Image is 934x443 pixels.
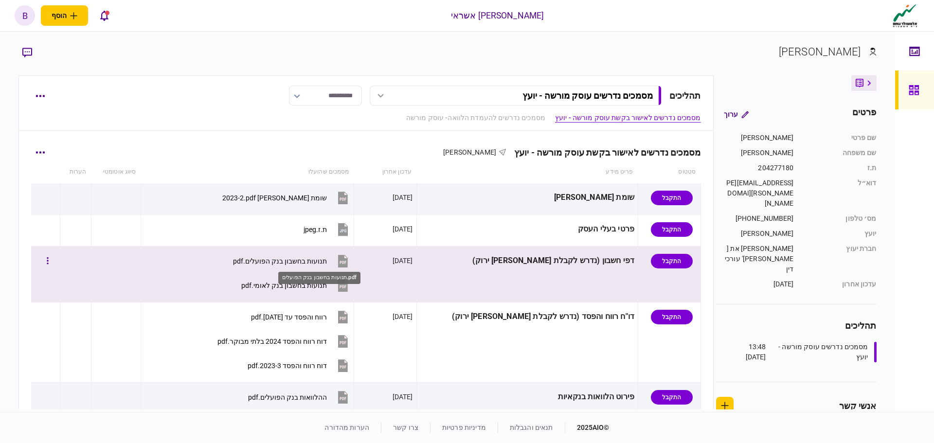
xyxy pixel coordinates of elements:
button: תנועות בחשבון בנק הפועלים.pdf [233,250,350,272]
div: [PERSON_NAME] [723,229,794,239]
div: [DATE] [393,312,413,321]
button: תנועות בחשבון בנק לאומי.pdf [241,274,350,296]
div: פרטי בעלי העסק [420,218,635,240]
a: מסמכים נדרשים עוסק מורשה - יועץ13:48 [DATE] [728,342,877,362]
button: דוח רווח והפסד 2023-3.pdf [248,354,350,376]
div: [DATE] [393,256,413,266]
div: התקבל [651,222,693,237]
div: התקבל [651,191,693,205]
div: תהליכים [669,89,701,102]
th: פריט מידע [416,161,638,183]
button: פתח רשימת התראות [94,5,114,26]
div: [DATE] [393,224,413,234]
div: דוא״ל [804,178,877,209]
a: תנאים והגבלות [510,424,553,431]
div: © 2025 AIO [565,423,610,433]
a: הערות מהדורה [324,424,369,431]
div: חברת יעוץ [804,244,877,274]
div: מסמכים נדרשים לאישור בקשת עוסק מורשה - יועץ [506,147,701,158]
div: דפי חשבון (נדרש לקבלת [PERSON_NAME] ירוק) [420,250,635,272]
div: ת.ז [804,163,877,173]
div: [PERSON_NAME] [723,133,794,143]
div: תהליכים [716,319,877,332]
div: שומת [PERSON_NAME] [420,187,635,209]
button: ת.ז.jpeg [304,218,350,240]
div: פרטים [852,106,877,123]
div: מסמכים נדרשים עוסק מורשה - יועץ [522,90,653,101]
div: ההלוואות בנק הפועלים.pdf [248,393,327,401]
div: שם משפחה [804,148,877,158]
div: [EMAIL_ADDRESS][PERSON_NAME][DOMAIN_NAME] [723,178,794,209]
button: פתח תפריט להוספת לקוח [41,5,88,26]
div: פירוט הלוואות בנקאיות [420,386,635,408]
div: מס׳ טלפון [804,213,877,224]
button: ערוך [716,106,756,123]
th: עדכון אחרון [354,161,416,183]
div: [DATE] [723,279,794,289]
div: מסמכים נדרשים עוסק מורשה - יועץ [769,342,868,362]
div: [DATE] [393,193,413,202]
span: [PERSON_NAME] [443,148,496,156]
button: ההלוואות בנק הפועלים.pdf [248,386,350,408]
img: client company logo [891,3,919,28]
th: סיווג אוטומטי [91,161,141,183]
div: רווח והפסד עד 30.06.2025.pdf [251,313,327,321]
div: 204277180 [723,163,794,173]
div: אנשי קשר [839,399,877,412]
div: התקבל [651,390,693,405]
div: [PERSON_NAME] את [PERSON_NAME]' עורכי דין [723,244,794,274]
div: [PERSON_NAME] [779,44,861,60]
button: רווח והפסד עד 30.06.2025.pdf [251,306,350,328]
div: ת.ז.jpeg [304,226,327,233]
div: [PERSON_NAME] [723,148,794,158]
div: דו"ח רווח והפסד (נדרש לקבלת [PERSON_NAME] ירוק) [420,306,635,328]
a: מסמכים נדרשים להעמדת הלוואה- עוסק מורשה [406,113,545,123]
div: [DATE] [393,392,413,402]
a: צרו קשר [393,424,418,431]
a: מסמכים נדרשים לאישור בקשת עוסק מורשה - יועץ [555,113,701,123]
th: סטטוס [638,161,700,183]
div: תנועות בחשבון בנק לאומי.pdf [241,282,327,289]
button: מסמכים נדרשים עוסק מורשה - יועץ [370,86,662,106]
div: יועץ [804,229,877,239]
div: שם פרטי [804,133,877,143]
div: התקבל [651,310,693,324]
th: מסמכים שהועלו [141,161,354,183]
div: דוח רווח והפסד 2024 בלתי מבוקר.pdf [217,337,327,345]
div: תנועות בחשבון בנק הפועלים.pdf [278,272,360,284]
div: התקבל [651,254,693,268]
div: [PHONE_NUMBER] [723,213,794,224]
div: עדכון אחרון [804,279,877,289]
button: b [15,5,35,26]
div: דוח רווח והפסד 2023-3.pdf [248,362,327,370]
th: הערות [60,161,91,183]
button: דוח רווח והפסד 2024 בלתי מבוקר.pdf [217,330,350,352]
div: שומת מס 2023-2.pdf [222,194,327,202]
div: תנועות בחשבון בנק הפועלים.pdf [233,257,327,265]
a: מדיניות פרטיות [442,424,486,431]
div: [PERSON_NAME] אשראי [451,9,544,22]
div: 13:48 [DATE] [728,342,766,362]
button: שומת מס 2023-2.pdf [222,187,350,209]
